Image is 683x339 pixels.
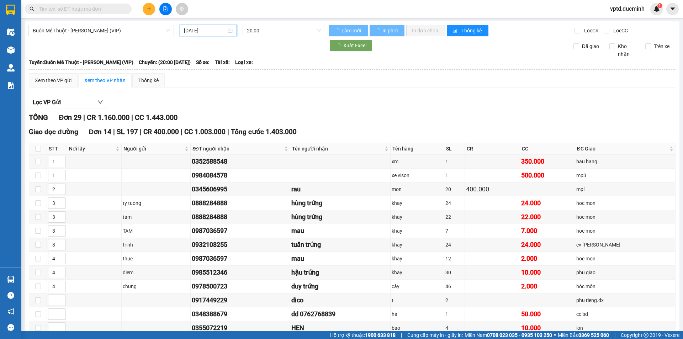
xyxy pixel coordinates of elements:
[123,145,183,153] span: Người gửi
[131,113,133,122] span: |
[465,143,520,155] th: CR
[392,296,443,304] div: t
[89,128,112,136] span: Đơn 14
[392,171,443,179] div: xe vison
[407,331,463,339] span: Cung cấp máy in - giấy in:
[7,46,15,54] img: warehouse-icon
[445,324,464,332] div: 4
[521,170,574,180] div: 500.000
[290,196,391,210] td: hùng trứng
[192,184,289,194] div: 0345606995
[29,128,78,136] span: Giao dọc đường
[191,155,290,169] td: 0352588548
[558,331,609,339] span: Miền Bắc
[576,241,674,249] div: cv [PERSON_NAME]
[83,113,85,122] span: |
[666,3,679,15] button: caret-down
[231,128,297,136] span: Tổng cước 1.403.000
[123,269,189,276] div: diem
[159,3,172,15] button: file-add
[335,43,343,48] span: loading
[235,58,253,66] span: Loại xe:
[521,240,574,250] div: 24.000
[290,266,391,280] td: hậu trứng
[657,3,662,8] sup: 1
[465,331,552,339] span: Miền Nam
[47,143,67,155] th: STT
[33,98,61,107] span: Lọc VP Gửi
[191,169,290,182] td: 0984084578
[191,238,290,252] td: 0932108255
[521,309,574,319] div: 50.000
[341,27,362,35] span: Làm mới
[123,282,189,290] div: chung
[392,255,443,263] div: khay
[179,6,184,11] span: aim
[290,252,391,266] td: mau
[196,58,210,66] span: Số xe:
[191,307,290,321] td: 0348388679
[139,58,191,66] span: Chuyến: (20:00 [DATE])
[215,58,230,66] span: Tài xế:
[163,6,168,11] span: file-add
[291,226,389,236] div: mau
[192,281,289,291] div: 0978500723
[192,170,289,180] div: 0984084578
[7,28,15,36] img: warehouse-icon
[392,158,443,165] div: xm
[576,213,674,221] div: hoc mon
[576,269,674,276] div: phu giao
[7,324,14,331] span: message
[329,25,368,36] button: Làm mới
[30,6,35,11] span: search
[6,5,15,15] img: logo-vxr
[521,268,574,277] div: 10.000
[123,241,189,249] div: trinh
[330,40,372,51] button: Xuất Excel
[445,269,464,276] div: 30
[113,128,115,136] span: |
[521,323,574,333] div: 10.000
[192,295,289,305] div: 0917449229
[192,323,289,333] div: 0355072219
[192,212,289,222] div: 0888284888
[291,240,389,250] div: tuấn trứng
[192,226,289,236] div: 0987036597
[604,4,650,13] span: vptd.ducminh
[290,293,391,307] td: dico
[445,158,464,165] div: 1
[192,254,289,264] div: 0987036597
[192,268,289,277] div: 0985512346
[447,25,488,36] button: bar-chartThống kê
[365,332,396,338] strong: 1900 633 818
[290,182,391,196] td: rau
[370,25,404,36] button: In phơi
[290,210,391,224] td: hùng trứng
[123,255,189,263] div: thuc
[669,6,676,12] span: caret-down
[291,281,389,291] div: duy trứng
[191,196,290,210] td: 0888284888
[35,76,72,84] div: Xem theo VP gửi
[392,241,443,249] div: khay
[117,128,138,136] span: SL 197
[191,210,290,224] td: 0888284888
[191,266,290,280] td: 0985512346
[192,240,289,250] div: 0932108255
[7,64,15,71] img: warehouse-icon
[143,128,179,136] span: CR 400.000
[227,128,229,136] span: |
[140,128,142,136] span: |
[7,292,14,299] span: question-circle
[191,280,290,293] td: 0978500723
[184,128,226,136] span: CC 1.003.000
[176,3,188,15] button: aim
[290,307,391,321] td: dd 0762768839
[291,295,389,305] div: dico
[520,143,575,155] th: CC
[521,157,574,166] div: 350.000
[192,198,289,208] div: 0888284888
[181,128,182,136] span: |
[191,182,290,196] td: 0345606995
[375,28,381,33] span: loading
